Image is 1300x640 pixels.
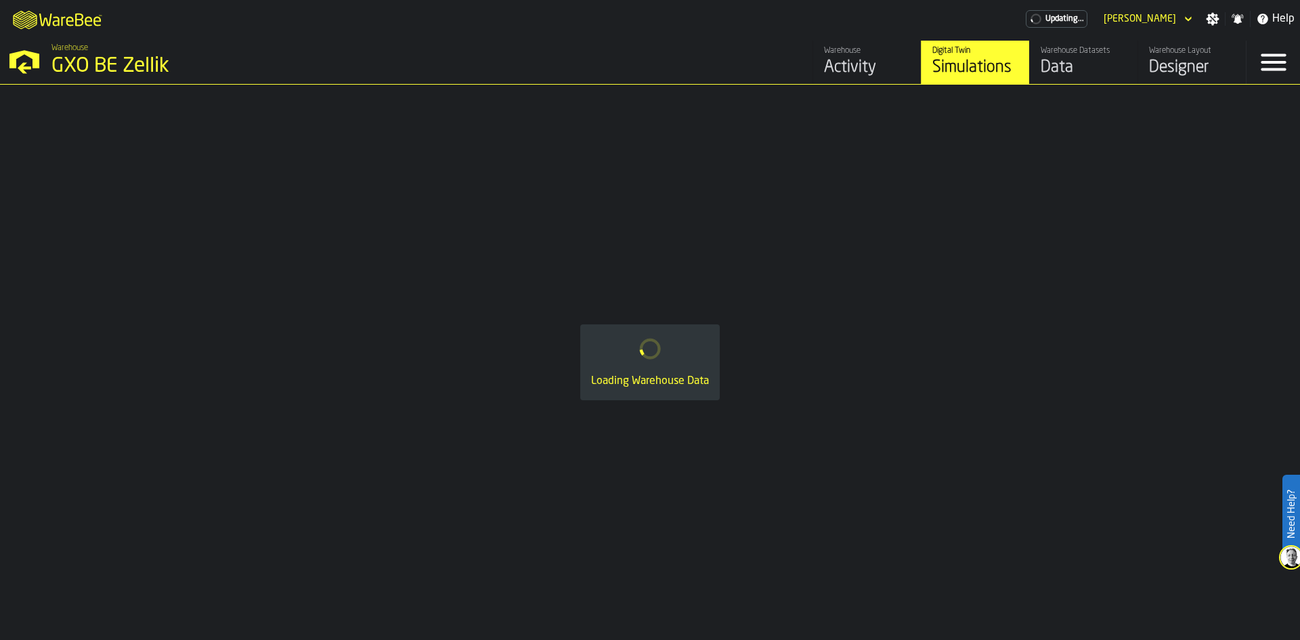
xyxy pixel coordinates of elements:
[1026,10,1087,28] div: Menu Subscription
[824,57,910,79] div: Activity
[1200,12,1225,26] label: button-toggle-Settings
[824,46,910,56] div: Warehouse
[1226,12,1250,26] label: button-toggle-Notifications
[1247,41,1300,84] label: button-toggle-Menu
[1045,14,1084,24] span: Updating...
[591,373,709,389] div: Loading Warehouse Data
[1098,11,1195,27] div: DropdownMenuValue-Susana Carmona
[1041,57,1127,79] div: Data
[1149,57,1235,79] div: Designer
[51,54,417,79] div: GXO BE Zellik
[1272,11,1295,27] span: Help
[932,46,1018,56] div: Digital Twin
[1104,14,1176,24] div: DropdownMenuValue-Susana Carmona
[921,41,1029,84] a: link-to-/wh/i/5fa160b1-7992-442a-9057-4226e3d2ae6d/simulations
[1149,46,1235,56] div: Warehouse Layout
[51,43,88,53] span: Warehouse
[1137,41,1246,84] a: link-to-/wh/i/5fa160b1-7992-442a-9057-4226e3d2ae6d/designer
[1251,11,1300,27] label: button-toggle-Help
[812,41,921,84] a: link-to-/wh/i/5fa160b1-7992-442a-9057-4226e3d2ae6d/feed/
[1041,46,1127,56] div: Warehouse Datasets
[1026,10,1087,28] a: link-to-/wh/i/5fa160b1-7992-442a-9057-4226e3d2ae6d/pricing/
[932,57,1018,79] div: Simulations
[1029,41,1137,84] a: link-to-/wh/i/5fa160b1-7992-442a-9057-4226e3d2ae6d/data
